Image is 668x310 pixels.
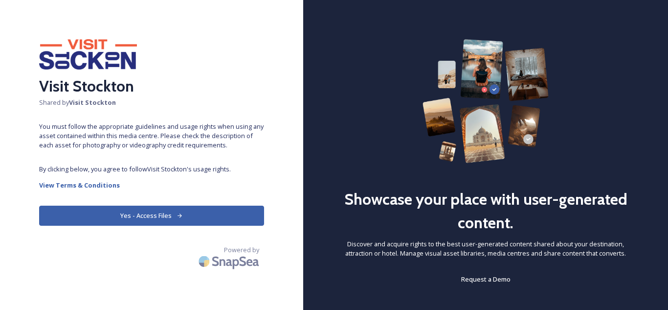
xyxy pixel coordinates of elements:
[423,39,549,163] img: 63b42ca75bacad526042e722_Group%20154-p-800.png
[39,98,264,107] span: Shared by
[342,188,629,235] h2: Showcase your place with user-generated content.
[39,39,137,70] img: 624806164973ade2a1bc3cbcb01d28fc.png
[461,273,511,285] a: Request a Demo
[39,74,264,98] h2: Visit Stockton
[39,181,120,190] strong: View Terms & Conditions
[39,122,264,150] span: You must follow the appropriate guidelines and usage rights when using any asset contained within...
[69,98,116,107] strong: Visit Stockton
[196,250,264,273] img: SnapSea Logo
[39,165,264,174] span: By clicking below, you agree to follow Visit Stockton 's usage rights.
[461,275,511,284] span: Request a Demo
[39,206,264,226] button: Yes - Access Files
[224,245,259,255] span: Powered by
[342,239,629,258] span: Discover and acquire rights to the best user-generated content shared about your destination, att...
[39,179,264,191] a: View Terms & Conditions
